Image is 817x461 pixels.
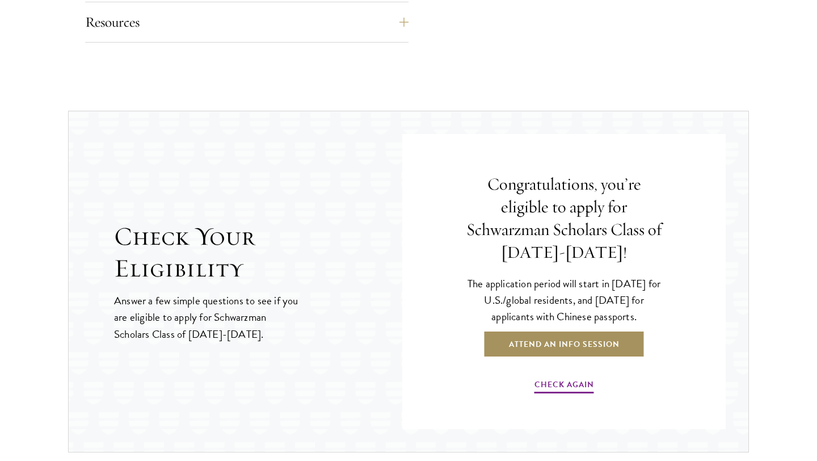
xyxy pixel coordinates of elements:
[534,378,594,395] a: Check Again
[114,292,300,342] p: Answer a few simple questions to see if you are eligible to apply for Schwarzman Scholars Class o...
[85,9,408,36] button: Resources
[114,221,402,284] h2: Check Your Eligibility
[483,330,645,358] a: Attend an Info Session
[465,275,663,325] p: The application period will start in [DATE] for U.S./global residents, and [DATE] for applicants ...
[465,173,663,264] h4: Congratulations, you’re eligible to apply for Schwarzman Scholars Class of [DATE]-[DATE]!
